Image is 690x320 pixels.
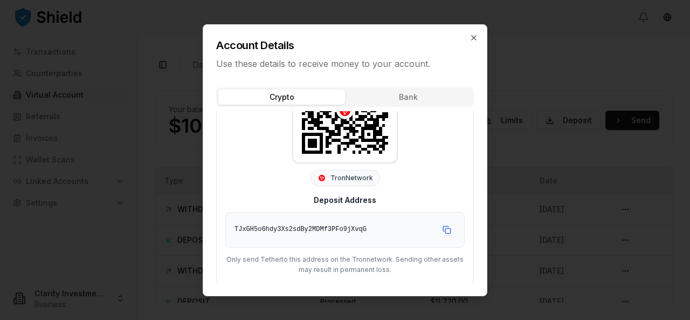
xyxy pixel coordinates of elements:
p: Use these details to receive money to your account. [216,57,474,70]
div: TJxGH5o6hdy3Xs2sdBy2MDMf3PFo9jXvqG [234,224,432,235]
label: Deposit Address [314,195,376,204]
p: Only send Tether to this address on the Tron network. Sending other assets may result in permanen... [225,254,465,275]
img: Tron [340,105,350,115]
img: Tron [319,174,325,181]
button: Bank [345,89,472,104]
button: Crypto [218,89,345,104]
h2: Account Details [216,37,474,52]
button: Copy to clipboard [438,221,456,238]
div: TronTronTetherTether•0.5% [217,36,473,283]
span: Tron Network [330,173,373,182]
